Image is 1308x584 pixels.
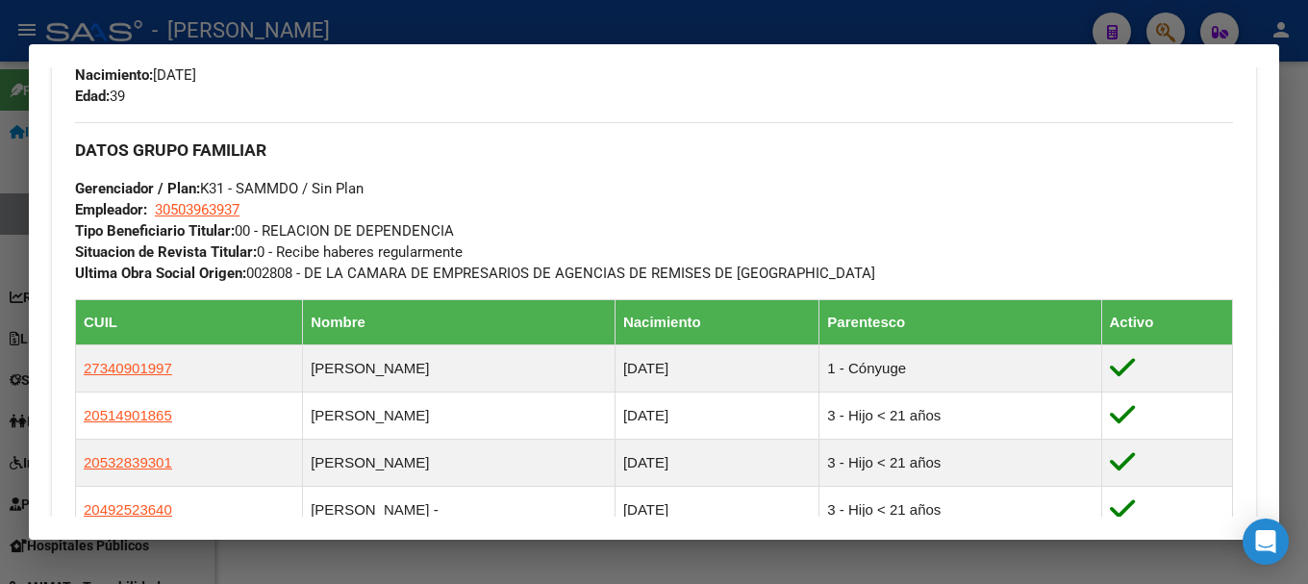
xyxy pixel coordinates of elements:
span: 39 [75,88,125,105]
span: 20532839301 [84,454,172,470]
td: [PERSON_NAME] - [303,486,616,533]
span: 20492523640 [84,501,172,518]
strong: Edad: [75,88,110,105]
div: Open Intercom Messenger [1243,519,1289,565]
td: 3 - Hijo < 21 años [819,439,1101,486]
td: [DATE] [615,344,818,392]
span: [DATE] [75,66,196,84]
td: [PERSON_NAME] [303,439,616,486]
th: Nacimiento [615,299,818,344]
span: 00 - RELACION DE DEPENDENCIA [75,222,454,240]
th: Parentesco [819,299,1101,344]
td: [DATE] [615,486,818,533]
strong: Gerenciador / Plan: [75,180,200,197]
strong: Nacimiento: [75,66,153,84]
th: Nombre [303,299,616,344]
strong: Situacion de Revista Titular: [75,243,257,261]
td: [DATE] [615,392,818,439]
span: 002808 - DE LA CAMARA DE EMPRESARIOS DE AGENCIAS DE REMISES DE [GEOGRAPHIC_DATA] [75,265,875,282]
span: 30503963937 [155,201,239,218]
h3: DATOS GRUPO FAMILIAR [75,140,1233,161]
span: K31 - SAMMDO / Sin Plan [75,180,364,197]
th: CUIL [76,299,303,344]
span: 20514901865 [84,407,172,423]
strong: Empleador: [75,201,147,218]
span: 0 - Recibe haberes regularmente [75,243,463,261]
span: 27340901997 [84,360,172,376]
strong: Ultima Obra Social Origen: [75,265,246,282]
td: 3 - Hijo < 21 años [819,392,1101,439]
td: 3 - Hijo < 21 años [819,486,1101,533]
strong: Tipo Beneficiario Titular: [75,222,235,240]
td: [PERSON_NAME] [303,344,616,392]
td: [PERSON_NAME] [303,392,616,439]
td: 1 - Cónyuge [819,344,1101,392]
th: Activo [1101,299,1233,344]
td: [DATE] [615,439,818,486]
